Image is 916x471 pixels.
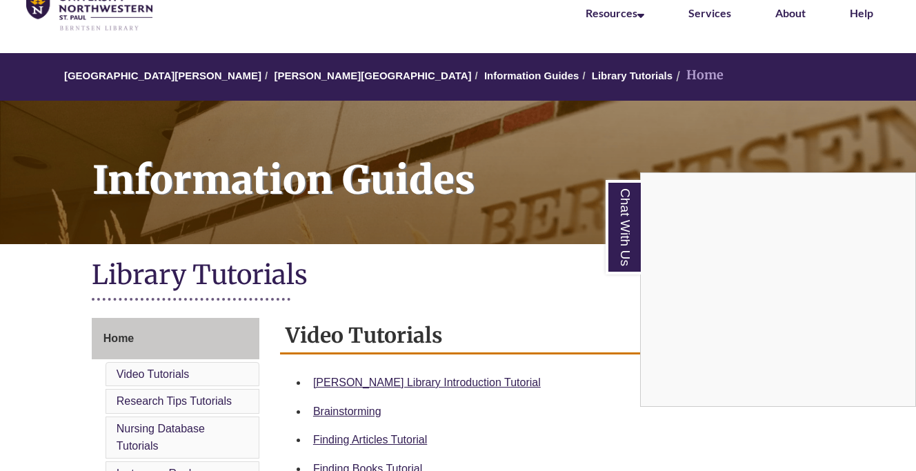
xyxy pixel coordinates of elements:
[850,6,873,19] a: Help
[640,172,916,407] div: Chat With Us
[606,180,641,274] a: Chat With Us
[641,173,915,406] iframe: Chat Widget
[688,6,731,19] a: Services
[586,6,644,19] a: Resources
[775,6,806,19] a: About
